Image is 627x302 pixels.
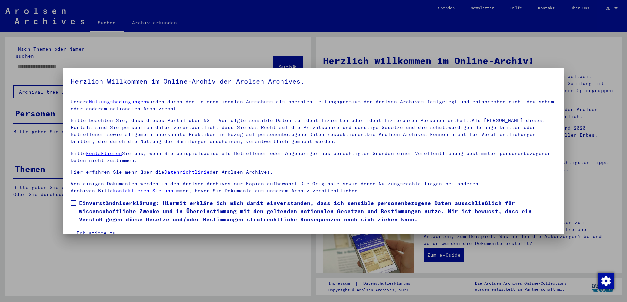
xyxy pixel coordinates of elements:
[71,98,556,112] p: Unsere wurden durch den Internationalen Ausschuss als oberstes Leitungsgremium der Arolsen Archiv...
[71,117,556,145] p: Bitte beachten Sie, dass dieses Portal über NS - Verfolgte sensible Daten zu identifizierten oder...
[597,273,614,289] div: Zustimmung ändern
[79,199,556,223] span: Einverständniserklärung: Hiermit erkläre ich mich damit einverstanden, dass ich sensible personen...
[71,227,121,239] button: Ich stimme zu
[71,169,556,176] p: Hier erfahren Sie mehr über die der Arolsen Archives.
[86,150,122,156] a: kontaktieren
[89,99,146,105] a: Nutzungsbedingungen
[164,169,210,175] a: Datenrichtlinie
[71,150,556,164] p: Bitte Sie uns, wenn Sie beispielsweise als Betroffener oder Angehöriger aus berechtigten Gründen ...
[71,76,556,87] h5: Herzlich Willkommen im Online-Archiv der Arolsen Archives.
[113,188,173,194] a: kontaktieren Sie uns
[598,273,614,289] img: Zustimmung ändern
[71,180,556,194] p: Von einigen Dokumenten werden in den Arolsen Archives nur Kopien aufbewahrt.Die Originale sowie d...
